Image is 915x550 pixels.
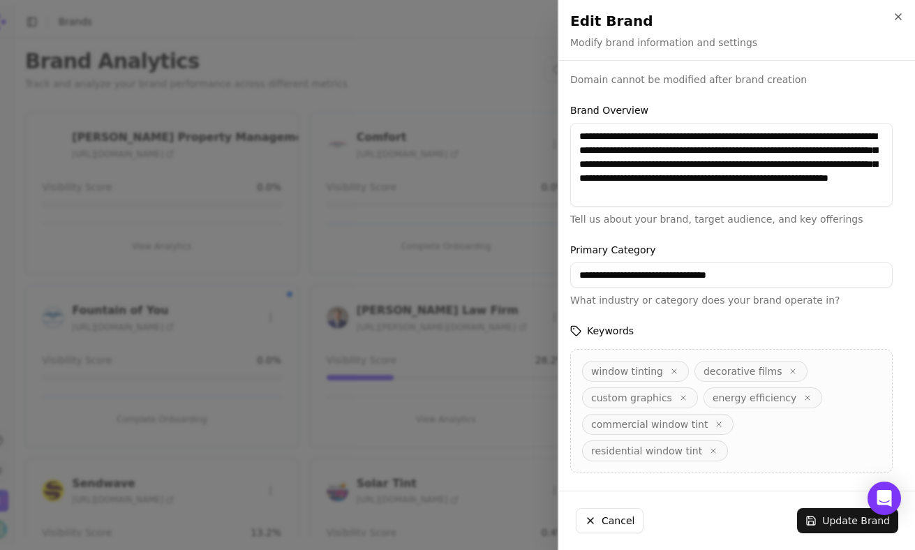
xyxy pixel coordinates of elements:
[797,508,898,533] button: Update Brand
[591,417,708,431] span: commercial window tint
[570,212,893,226] p: Tell us about your brand, target audience, and key offerings
[713,391,796,405] span: energy efficiency
[570,293,893,307] p: What industry or category does your brand operate in?
[591,444,702,458] span: residential window tint
[570,36,757,50] p: Modify brand information and settings
[570,73,893,87] p: Domain cannot be modified after brand creation
[570,324,893,338] label: Keywords
[570,11,904,31] h2: Edit Brand
[570,243,893,257] label: Primary Category
[591,391,672,405] span: custom graphics
[570,103,893,117] label: Brand Overview
[591,364,663,378] span: window tinting
[576,508,644,533] button: Cancel
[704,364,782,378] span: decorative films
